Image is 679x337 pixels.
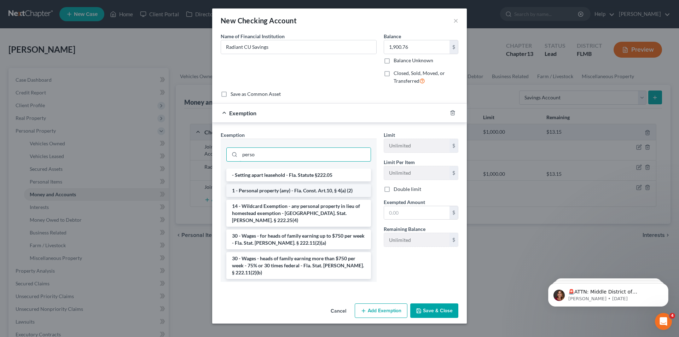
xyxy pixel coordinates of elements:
label: Balance Unknown [394,57,433,64]
input: 0.00 [384,206,449,220]
input: 0.00 [384,40,449,54]
div: $ [449,40,458,54]
input: Search exemption rules... [240,148,371,161]
span: Exemption [221,132,245,138]
div: $ [449,166,458,180]
span: Limit [384,132,395,138]
label: Limit Per Item [384,158,415,166]
button: Add Exemption [355,303,407,318]
li: 30 - Wages - for heads of family earning up to $750 per week - Fla. Stat. [PERSON_NAME]. § 222.11... [226,229,371,249]
li: 1 - Personal property (any) - Fla. Const. Art.10, § 4(a) (2) [226,184,371,197]
input: -- [384,166,449,180]
span: Exempted Amount [384,199,425,205]
iframe: Intercom live chat [655,313,672,330]
input: -- [384,233,449,246]
label: Remaining Balance [384,225,425,233]
span: Name of Financial Institution [221,33,285,39]
div: $ [449,206,458,220]
label: Balance [384,33,401,40]
button: Cancel [325,304,352,318]
div: $ [449,233,458,246]
span: 4 [669,313,675,319]
li: 30 - Wages - heads of family earning more than $750 per week - 75% or 30 times federal - Fla. Sta... [226,252,371,279]
span: Closed, Sold, Moved, or Transferred [394,70,445,84]
input: -- [384,139,449,152]
li: - Setting apart leasehold - Fla. Statute §222.05 [226,169,371,181]
iframe: Intercom notifications message [538,268,679,318]
input: Enter name... [221,40,376,54]
div: New Checking Account [221,16,297,25]
label: Double limit [394,186,421,193]
label: Save as Common Asset [231,91,281,98]
div: $ [449,139,458,152]
button: × [453,16,458,25]
span: Exemption [229,110,256,116]
button: Save & Close [410,303,458,318]
li: 14 - Wildcard Exemption - any personal property in lieu of homestead exemption - [GEOGRAPHIC_DATA... [226,200,371,227]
